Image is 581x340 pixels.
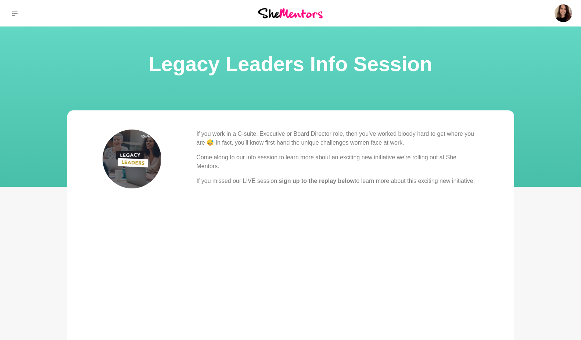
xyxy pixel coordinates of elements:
strong: sign up to the replay below [279,178,355,184]
p: If you missed our LIVE session, to learn more about this exciting new initiative: [197,177,479,185]
img: Ali Adey [555,4,572,22]
p: Come along to our info session to learn more about an exciting new initiative we're rolling out a... [197,153,479,171]
img: She Mentors Logo [258,8,323,18]
h1: Legacy Leaders Info Session [9,50,572,78]
p: If you work in a C-suite, Executive or Board Director role, then you've worked bloody hard to get... [197,130,479,147]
